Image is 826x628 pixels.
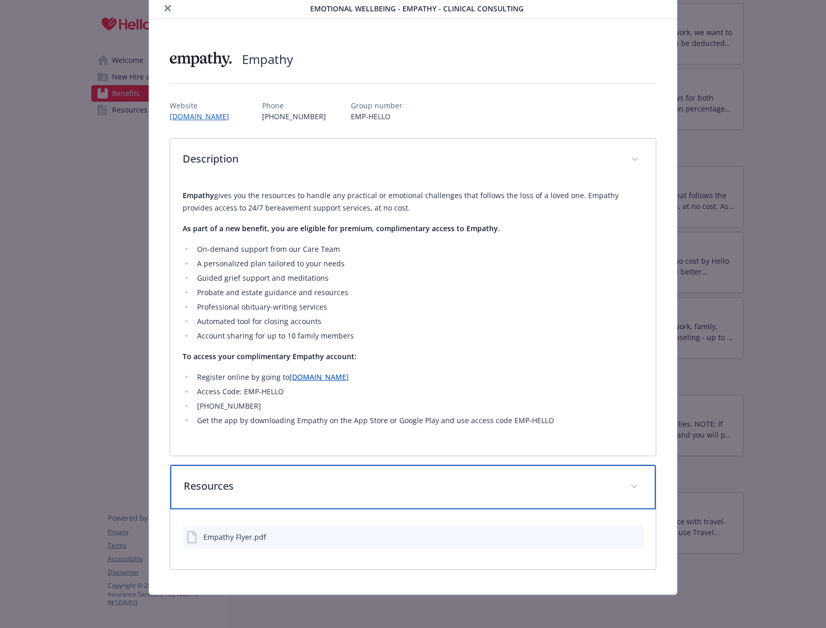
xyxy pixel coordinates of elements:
button: download file [613,532,622,542]
li: Guided grief support and meditations [194,272,643,284]
p: gives you the resources to handle any practical or emotional challenges that follows the loss of ... [183,189,643,214]
li: Professional obituary-writing services [194,301,643,313]
img: Empathy [170,44,232,75]
p: Description [183,151,619,167]
p: Phone [262,100,326,111]
div: Resources [170,509,656,569]
a: [DOMAIN_NAME] [170,111,237,121]
a: [DOMAIN_NAME] [289,372,349,382]
div: Description [170,181,656,456]
p: EMP-HELLO [351,111,402,122]
p: [PHONE_NUMBER] [262,111,326,122]
li: A personalized plan tailored to your needs [194,257,643,270]
li: Register online by going to [194,371,643,383]
button: preview file [630,532,639,542]
div: Description [170,139,656,181]
strong: As part of a new benefit, you are eligible for premium, complimentary access to Empathy. [183,223,500,233]
div: Resources [170,465,656,509]
p: Website [170,100,237,111]
button: close [161,2,174,14]
strong: Empathy [183,190,214,200]
li: Access Code: EMP-HELLO [194,385,643,398]
li: [PHONE_NUMBER] [194,400,643,412]
span: Emotional Wellbeing - Empathy - Clinical Consulting [310,3,524,14]
li: Get the app by downloading Empathy on the App Store or Google Play and use access code EMP-HELLO [194,414,643,427]
div: Empathy Flyer.pdf [203,532,266,542]
li: Probate and estate guidance and resources [194,286,643,299]
h2: Empathy [242,51,293,68]
p: Resources [184,478,618,494]
li: Account sharing for up to 10 family members [194,330,643,342]
li: Automated tool for closing accounts [194,315,643,328]
li: On-demand support from our Care Team [194,243,643,255]
p: Group number [351,100,402,111]
strong: To access your complimentary Empathy account: [183,351,357,361]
